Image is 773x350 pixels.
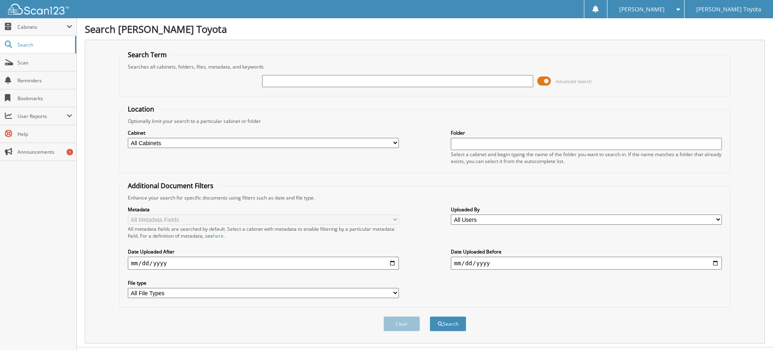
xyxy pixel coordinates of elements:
[128,129,399,136] label: Cabinet
[17,41,71,48] span: Search
[17,148,72,155] span: Announcements
[556,78,592,84] span: Advanced Search
[213,232,224,239] a: here
[619,7,665,12] span: [PERSON_NAME]
[696,7,761,12] span: [PERSON_NAME] Toyota
[124,63,726,70] div: Searches all cabinets, folders, files, metadata, and keywords
[124,50,171,59] legend: Search Term
[430,316,466,331] button: Search
[17,131,72,137] span: Help
[17,77,72,84] span: Reminders
[128,257,399,270] input: start
[128,248,399,255] label: Date Uploaded After
[8,4,69,15] img: scan123-logo-white.svg
[17,113,67,120] span: User Reports
[451,151,722,165] div: Select a cabinet and begin typing the name of the folder you want to search in. If the name match...
[17,95,72,102] span: Bookmarks
[85,22,765,36] h1: Search [PERSON_NAME] Toyota
[451,206,722,213] label: Uploaded By
[451,257,722,270] input: end
[17,59,72,66] span: Scan
[128,225,399,239] div: All metadata fields are searched by default. Select a cabinet with metadata to enable filtering b...
[124,194,726,201] div: Enhance your search for specific documents using filters such as date and file type.
[451,248,722,255] label: Date Uploaded Before
[67,149,73,155] div: 1
[128,206,399,213] label: Metadata
[451,129,722,136] label: Folder
[124,118,726,125] div: Optionally limit your search to a particular cabinet or folder
[128,279,399,286] label: File type
[383,316,420,331] button: Clear
[124,181,217,190] legend: Additional Document Filters
[124,105,158,114] legend: Location
[17,24,67,30] span: Cabinets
